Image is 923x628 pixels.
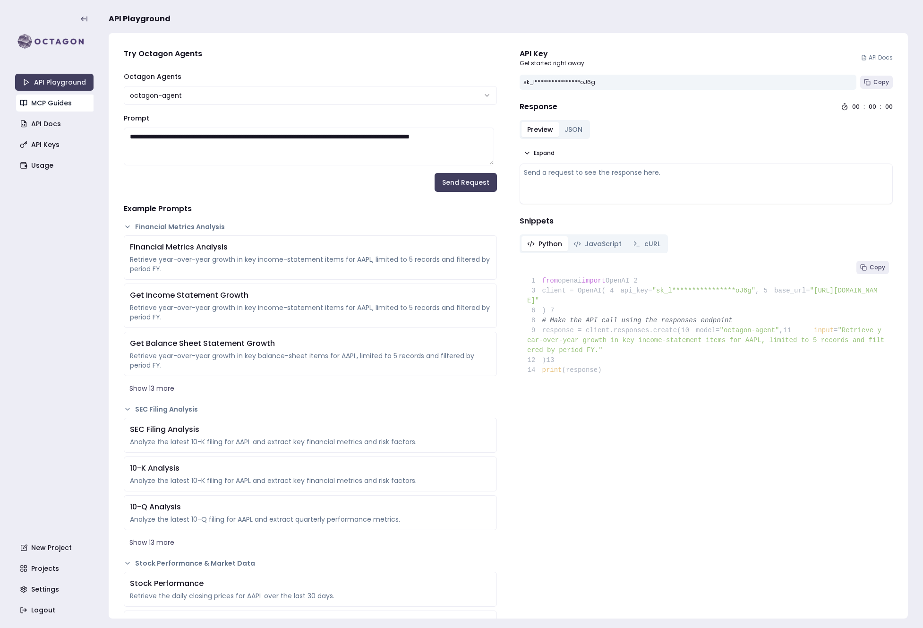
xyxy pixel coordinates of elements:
h4: Try Octagon Agents [124,48,497,60]
span: OpenAI [606,277,629,284]
span: api_key= [620,287,652,294]
span: 13 [546,355,561,365]
label: Prompt [124,113,149,123]
div: Get Income Statement Growth [130,290,491,301]
h4: Snippets [520,215,893,227]
span: API Playground [109,13,171,25]
div: 10-Q Analysis [130,501,491,513]
span: 5 [759,286,774,296]
div: Retrieve year-over-year growth in key balance-sheet items for AAPL, limited to 5 records and filt... [130,351,491,370]
span: JavaScript [585,239,622,249]
a: API Docs [861,54,893,61]
div: 00 [869,103,876,111]
button: Preview [521,122,559,137]
button: Show 13 more [124,534,497,551]
a: API Docs [16,115,94,132]
span: , [755,287,759,294]
button: Show 13 more [124,380,497,397]
span: ) [527,307,546,314]
div: Analyze the latest 10-Q filing for AAPL and extract quarterly performance metrics. [130,515,491,524]
h4: Example Prompts [124,203,497,215]
span: 9 [527,326,542,336]
span: cURL [644,239,660,249]
span: 6 [527,306,542,316]
span: Expand [534,149,555,157]
span: openai [558,277,581,284]
span: ) [527,356,546,364]
div: Send a request to see the response here. [524,168,889,177]
span: 2 [629,276,644,286]
h4: Response [520,101,557,112]
a: API Playground [15,74,94,91]
button: Copy [860,76,893,89]
span: (response) [562,366,602,374]
div: : [863,103,865,111]
div: SEC Filing Analysis [130,424,491,435]
div: 00 [885,103,893,111]
div: Analyze the latest 10-K filing for AAPL and extract key financial metrics and risk factors. [130,437,491,447]
div: Retrieve year-over-year growth in key income-statement items for AAPL, limited to 5 records and f... [130,303,491,322]
span: "Retrieve year-over-year growth in key income-statement items for AAPL, limited to 5 records and ... [527,327,884,354]
div: Financial Metrics Analysis [130,241,491,253]
div: Get Stock Quote [130,617,491,628]
a: Logout [16,602,94,619]
span: "octagon-agent" [719,327,779,334]
div: Retrieve the daily closing prices for AAPL over the last 30 days. [130,591,491,601]
span: 8 [527,316,542,326]
span: Copy [870,264,885,271]
button: Send Request [435,173,497,192]
span: # Make the API call using the responses endpoint [542,317,733,324]
span: Python [538,239,562,249]
span: 1 [527,276,542,286]
button: Copy [856,261,889,274]
div: Stock Performance [130,578,491,589]
span: 7 [546,306,561,316]
div: Analyze the latest 10-K filing for AAPL and extract key financial metrics and risk factors. [130,476,491,485]
img: logo-rect-yK7x_WSZ.svg [15,32,94,51]
span: 11 [783,326,798,336]
span: 14 [527,365,542,375]
span: 12 [527,355,542,365]
div: Get Balance Sheet Statement Growth [130,338,491,349]
a: Projects [16,560,94,577]
span: Copy [873,78,889,86]
span: from [542,277,558,284]
div: API Key [520,48,584,60]
span: , [779,327,783,334]
div: : [880,103,881,111]
span: client = OpenAI( [527,287,606,294]
a: New Project [16,539,94,556]
p: Get started right away [520,60,584,67]
button: Financial Metrics Analysis [124,222,497,232]
a: Settings [16,581,94,598]
div: Retrieve year-over-year growth in key income-statement items for AAPL, limited to 5 records and f... [130,255,491,274]
div: 00 [852,103,860,111]
span: 4 [606,286,621,296]
span: = [834,327,838,334]
a: MCP Guides [16,95,94,112]
span: base_url= [774,287,810,294]
a: API Keys [16,136,94,153]
span: input [814,327,834,334]
span: model= [696,327,719,334]
button: JSON [559,122,588,137]
span: import [582,277,606,284]
span: 3 [527,286,542,296]
span: response = client.responses.create( [527,327,681,334]
span: print [542,366,562,374]
div: 10-K Analysis [130,463,491,474]
button: SEC Filing Analysis [124,404,497,414]
span: 10 [681,326,696,336]
a: Usage [16,157,94,174]
label: Octagon Agents [124,72,181,81]
button: Stock Performance & Market Data [124,559,497,568]
button: Expand [520,146,558,160]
